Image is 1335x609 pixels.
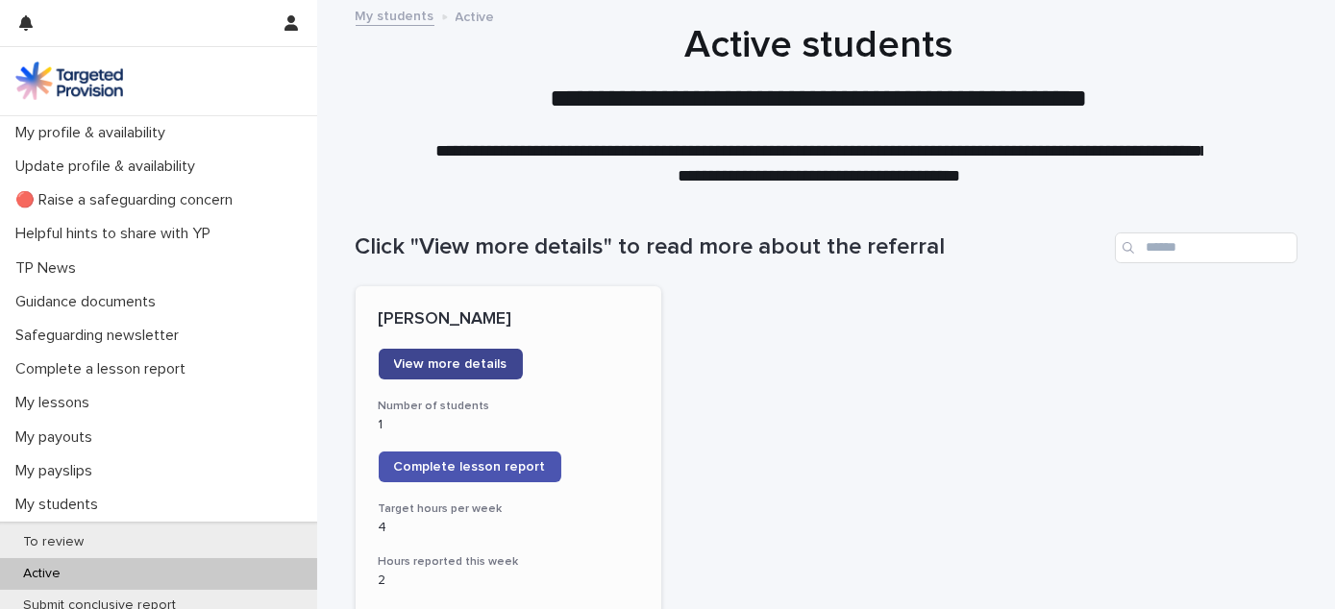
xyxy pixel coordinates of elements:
a: View more details [379,349,523,379]
h1: Active students [348,22,1290,68]
h3: Number of students [379,399,639,414]
a: Complete lesson report [379,451,561,482]
input: Search [1115,232,1298,263]
p: My payouts [8,428,108,447]
p: TP News [8,259,91,278]
p: My students [8,496,113,514]
p: 2 [379,572,639,589]
p: [PERSON_NAME] [379,309,639,330]
p: 4 [379,520,639,536]
h3: Target hours per week [379,501,639,517]
p: 1 [379,417,639,433]
p: Update profile & availability [8,158,210,176]
img: M5nRWzHhSzIhMunXDL62 [15,61,123,100]
span: View more details [394,357,507,371]
p: Safeguarding newsletter [8,327,194,345]
p: Active [8,566,76,582]
p: My lessons [8,394,105,412]
p: To review [8,534,99,550]
p: Guidance documents [8,293,171,311]
h1: Click "View more details" to read more about the referral [356,233,1107,261]
p: My payslips [8,462,108,480]
span: Complete lesson report [394,460,546,474]
p: 🔴 Raise a safeguarding concern [8,191,248,209]
p: My profile & availability [8,124,181,142]
p: Helpful hints to share with YP [8,225,226,243]
p: Active [456,5,495,26]
a: My students [356,4,434,26]
h3: Hours reported this week [379,554,639,570]
p: Complete a lesson report [8,360,201,378]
